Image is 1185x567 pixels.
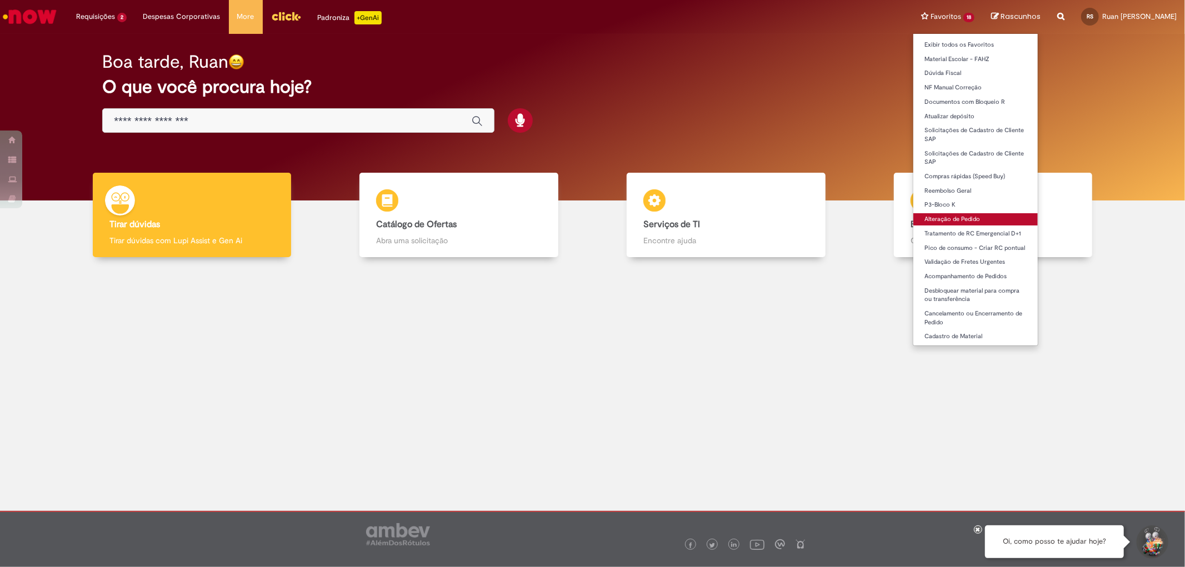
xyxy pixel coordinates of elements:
a: Desbloquear material para compra ou transferência [913,285,1038,305]
a: Rascunhos [991,12,1041,22]
img: ServiceNow [1,6,58,28]
a: Pico de consumo - Criar RC pontual [913,242,1038,254]
a: Base de Conhecimento Consulte e aprenda [859,173,1127,258]
a: Tirar dúvidas Tirar dúvidas com Lupi Assist e Gen Ai [58,173,326,258]
p: +GenAi [354,11,382,24]
a: Cadastro de Material [913,330,1038,343]
span: Rascunhos [1001,11,1041,22]
a: NF Manual Correção [913,82,1038,94]
h2: O que você procura hoje? [102,77,1082,97]
span: 2 [117,13,127,22]
img: happy-face.png [228,54,244,70]
b: Serviços de TI [643,219,700,230]
a: Tratamento de RC Emergencial D+1 [913,228,1038,240]
div: Oi, como posso te ajudar hoje? [985,525,1124,558]
img: logo_footer_workplace.png [775,539,785,549]
a: Validação de Fretes Urgentes [913,256,1038,268]
a: Reembolso Geral [913,185,1038,197]
span: More [237,11,254,22]
a: Exibir todos os Favoritos [913,39,1038,51]
a: Cancelamento ou Encerramento de Pedido [913,308,1038,328]
p: Tirar dúvidas com Lupi Assist e Gen Ai [109,235,274,246]
span: Requisições [76,11,115,22]
span: Despesas Corporativas [143,11,221,22]
a: Material Escolar - FAHZ [913,53,1038,66]
img: logo_footer_linkedin.png [731,542,737,549]
a: Dúvida Fiscal [913,67,1038,79]
ul: Favoritos [913,33,1038,346]
span: Favoritos [931,11,961,22]
img: logo_footer_youtube.png [750,537,764,551]
h2: Boa tarde, Ruan [102,52,228,72]
span: RS [1087,13,1093,20]
a: Solicitações de Cadastro de Cliente SAP [913,148,1038,168]
p: Encontre ajuda [643,235,808,246]
span: 18 [963,13,974,22]
button: Iniciar Conversa de Suporte [1135,525,1168,559]
a: Acompanhamento de Pedidos [913,270,1038,283]
a: Compras rápidas (Speed Buy) [913,170,1038,183]
a: Catálogo de Ofertas Abra uma solicitação [326,173,593,258]
a: P3-Bloco K [913,199,1038,211]
span: Ruan [PERSON_NAME] [1102,12,1177,21]
a: Alteração de Pedido [913,213,1038,225]
img: logo_footer_naosei.png [796,539,806,549]
img: click_logo_yellow_360x200.png [271,8,301,24]
a: Documentos com Bloqueio R [913,96,1038,108]
b: Catálogo de Ofertas [376,219,457,230]
a: Atualizar depósito [913,111,1038,123]
a: Serviços de TI Encontre ajuda [593,173,860,258]
img: logo_footer_ambev_rotulo_gray.png [366,523,430,545]
img: logo_footer_facebook.png [688,543,693,548]
a: Solicitações de Cadastro de Cliente SAP [913,124,1038,145]
p: Consulte e aprenda [911,235,1076,246]
b: Tirar dúvidas [109,219,160,230]
img: logo_footer_twitter.png [709,543,715,548]
b: Base de Conhecimento [911,219,1002,230]
p: Abra uma solicitação [376,235,541,246]
div: Padroniza [318,11,382,24]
